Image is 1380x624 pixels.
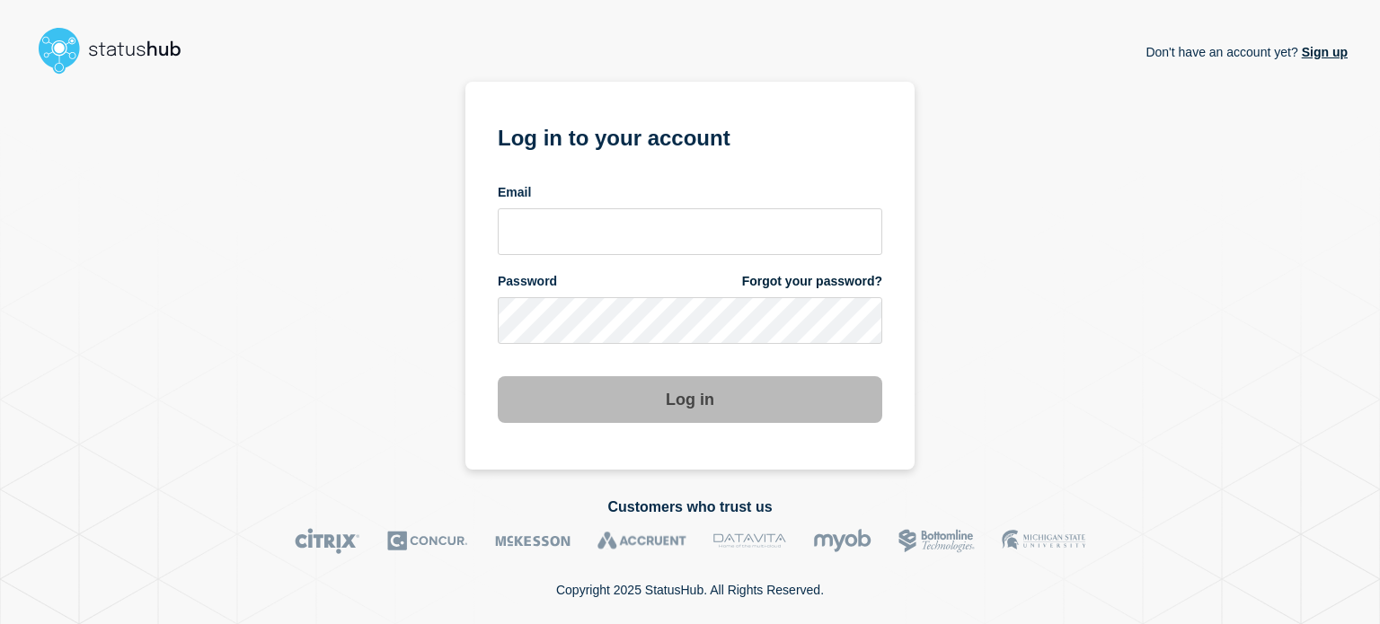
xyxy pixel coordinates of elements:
h2: Customers who trust us [32,499,1348,515]
img: Concur logo [387,528,468,554]
input: password input [498,297,882,344]
img: myob logo [813,528,871,554]
a: Forgot your password? [742,273,882,290]
p: Copyright 2025 StatusHub. All Rights Reserved. [556,583,824,597]
img: StatusHub logo [32,22,203,79]
a: Sign up [1298,45,1348,59]
input: email input [498,208,882,255]
img: Accruent logo [597,528,686,554]
img: Citrix logo [295,528,360,554]
span: Password [498,273,557,290]
button: Log in [498,376,882,423]
h1: Log in to your account [498,119,882,153]
img: MSU logo [1002,528,1085,554]
img: DataVita logo [713,528,786,554]
p: Don't have an account yet? [1146,31,1348,74]
img: Bottomline logo [898,528,975,554]
span: Email [498,184,531,201]
img: McKesson logo [495,528,571,554]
